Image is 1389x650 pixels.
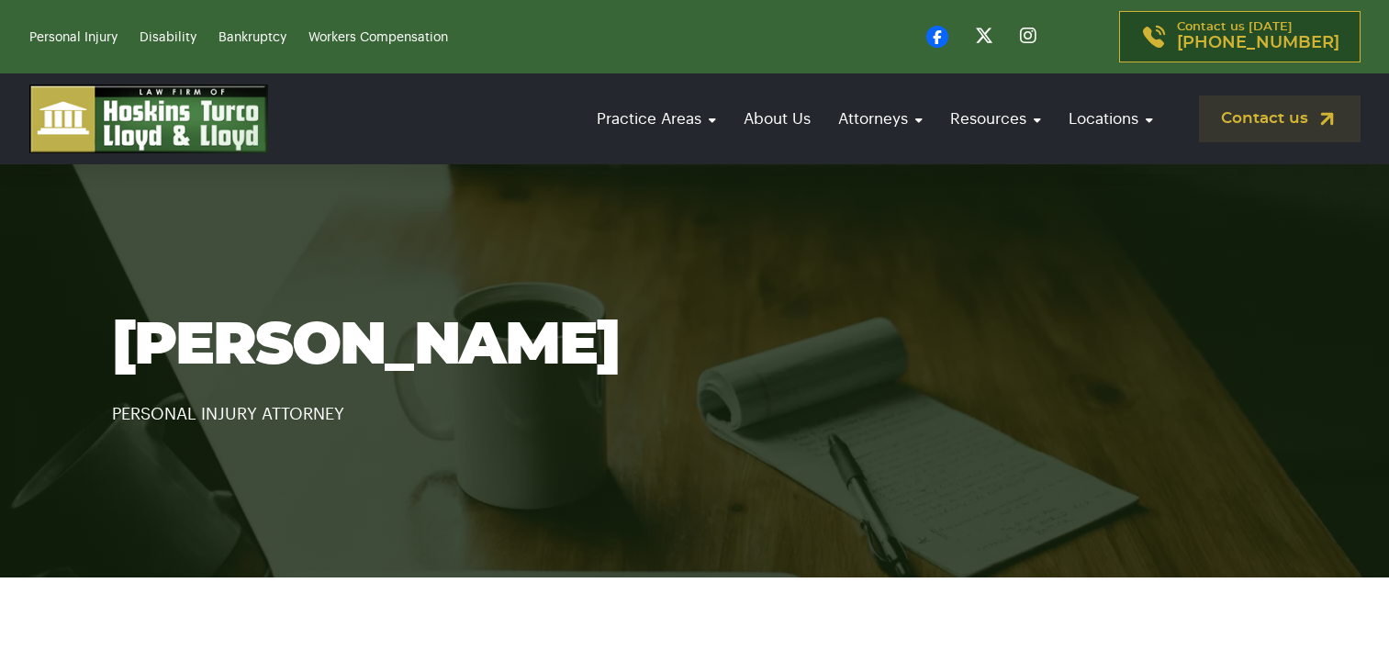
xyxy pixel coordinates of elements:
[112,314,1278,378] h1: [PERSON_NAME]
[588,93,725,145] a: Practice Areas
[1177,21,1339,52] p: Contact us [DATE]
[218,31,286,44] a: Bankruptcy
[308,31,448,44] a: Workers Compensation
[1119,11,1361,62] a: Contact us [DATE][PHONE_NUMBER]
[140,31,196,44] a: Disability
[112,406,344,422] span: PERSONAL INJURY ATTORNEY
[734,93,820,145] a: About Us
[29,31,118,44] a: Personal Injury
[829,93,932,145] a: Attorneys
[1199,95,1361,142] a: Contact us
[1177,34,1339,52] span: [PHONE_NUMBER]
[941,93,1050,145] a: Resources
[29,84,268,153] img: logo
[1059,93,1162,145] a: Locations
